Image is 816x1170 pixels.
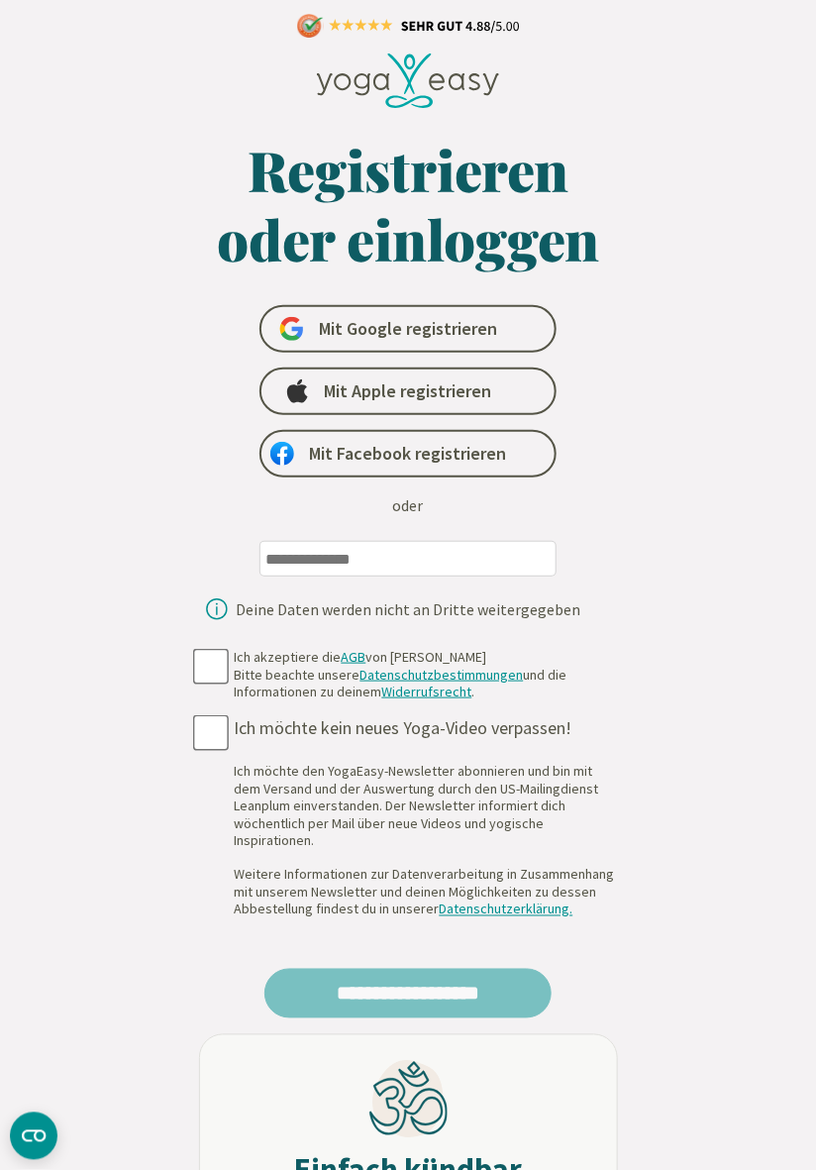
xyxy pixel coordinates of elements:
[236,601,580,617] div: Deine Daten werden nicht an Dritte weitergegeben
[10,1113,57,1160] button: CMP-Widget öffnen
[440,901,573,918] a: Datenschutzerklärung.
[259,430,557,478] a: Mit Facebook registrieren
[360,666,524,684] a: Datenschutzbestimmungen
[319,317,497,341] span: Mit Google registrieren
[342,648,366,666] a: AGB
[382,683,472,700] a: Widerrufsrecht
[393,493,424,517] div: oder
[310,442,507,466] span: Mit Facebook registrieren
[66,135,750,273] h1: Registrieren oder einloggen
[235,717,618,740] div: Ich möchte kein neues Yoga-Video verpassen!
[259,368,557,415] a: Mit Apple registrieren
[235,649,618,701] div: Ich akzeptiere die von [PERSON_NAME] Bitte beachte unsere und die Informationen zu deinem .
[235,763,618,919] div: Ich möchte den YogaEasy-Newsletter abonnieren und bin mit dem Versand und der Auswertung durch de...
[259,305,557,353] a: Mit Google registrieren
[325,379,492,403] span: Mit Apple registrieren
